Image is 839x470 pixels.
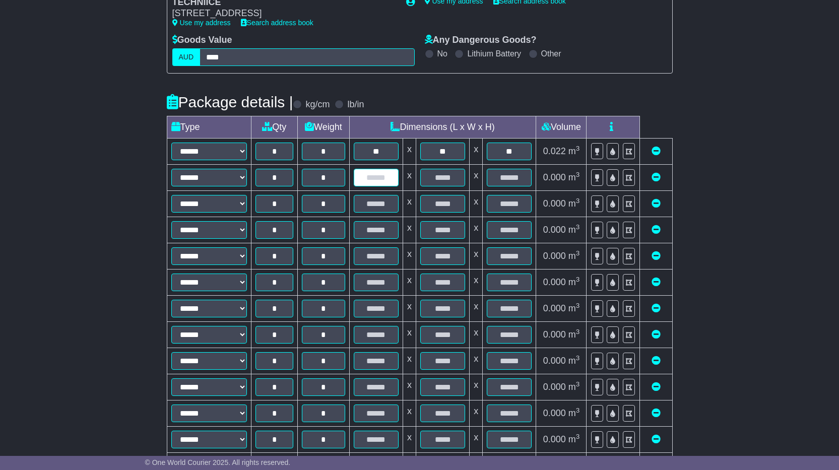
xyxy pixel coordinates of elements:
[467,49,521,58] label: Lithium Battery
[543,277,566,287] span: 0.000
[470,269,483,295] td: x
[241,19,313,27] a: Search address book
[403,348,416,374] td: x
[576,407,580,414] sup: 3
[576,145,580,152] sup: 3
[470,348,483,374] td: x
[172,48,201,66] label: AUD
[576,249,580,257] sup: 3
[403,269,416,295] td: x
[536,116,587,138] td: Volume
[568,251,580,261] span: m
[403,321,416,348] td: x
[543,408,566,418] span: 0.000
[172,35,232,46] label: Goods Value
[167,94,293,110] h4: Package details |
[568,225,580,235] span: m
[568,146,580,156] span: m
[568,277,580,287] span: m
[652,198,661,209] a: Remove this item
[652,172,661,182] a: Remove this item
[543,198,566,209] span: 0.000
[652,382,661,392] a: Remove this item
[576,223,580,231] sup: 3
[576,276,580,283] sup: 3
[403,164,416,190] td: x
[403,400,416,426] td: x
[576,380,580,388] sup: 3
[470,400,483,426] td: x
[251,116,298,138] td: Qty
[349,116,536,138] td: Dimensions (L x W x H)
[298,116,350,138] td: Weight
[470,190,483,217] td: x
[305,99,330,110] label: kg/cm
[470,295,483,321] td: x
[576,354,580,362] sup: 3
[172,19,231,27] a: Use my address
[568,172,580,182] span: m
[403,426,416,452] td: x
[541,49,561,58] label: Other
[543,434,566,444] span: 0.000
[543,329,566,340] span: 0.000
[576,433,580,440] sup: 3
[403,138,416,164] td: x
[470,217,483,243] td: x
[543,356,566,366] span: 0.000
[652,434,661,444] a: Remove this item
[403,243,416,269] td: x
[470,426,483,452] td: x
[543,382,566,392] span: 0.000
[652,277,661,287] a: Remove this item
[347,99,364,110] label: lb/in
[543,251,566,261] span: 0.000
[652,146,661,156] a: Remove this item
[470,164,483,190] td: x
[568,382,580,392] span: m
[172,8,396,19] div: [STREET_ADDRESS]
[652,251,661,261] a: Remove this item
[437,49,447,58] label: No
[652,225,661,235] a: Remove this item
[652,356,661,366] a: Remove this item
[403,295,416,321] td: x
[652,329,661,340] a: Remove this item
[576,171,580,178] sup: 3
[568,434,580,444] span: m
[470,138,483,164] td: x
[576,302,580,309] sup: 3
[568,303,580,313] span: m
[568,356,580,366] span: m
[470,243,483,269] td: x
[167,116,251,138] td: Type
[568,198,580,209] span: m
[543,172,566,182] span: 0.000
[470,374,483,400] td: x
[425,35,537,46] label: Any Dangerous Goods?
[543,303,566,313] span: 0.000
[470,321,483,348] td: x
[652,303,661,313] a: Remove this item
[568,329,580,340] span: m
[145,458,291,466] span: © One World Courier 2025. All rights reserved.
[576,197,580,205] sup: 3
[576,328,580,335] sup: 3
[652,408,661,418] a: Remove this item
[543,146,566,156] span: 0.022
[403,374,416,400] td: x
[403,190,416,217] td: x
[568,408,580,418] span: m
[543,225,566,235] span: 0.000
[403,217,416,243] td: x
